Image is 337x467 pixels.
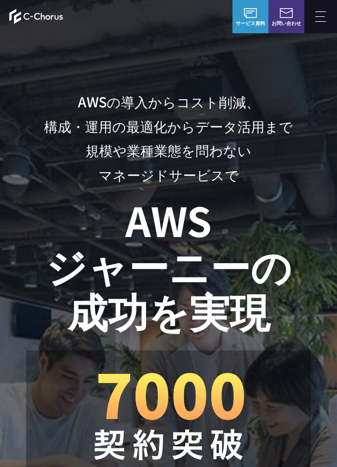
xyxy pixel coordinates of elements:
p: AWSの導入からコスト削減、 構成・運用の最適化からデータ活用まで 規模や業種業態を問わない マネージドサービスで [26,89,310,186]
img: お問い合わせ [280,8,293,18]
h1: AWS ジャーニーの 成功を実現 [26,197,310,333]
span: お問い合わせ [272,20,301,27]
img: AWS総合支援サービス C-Chorus サービス資料 [244,8,257,18]
span: サービス資料 [236,20,265,27]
